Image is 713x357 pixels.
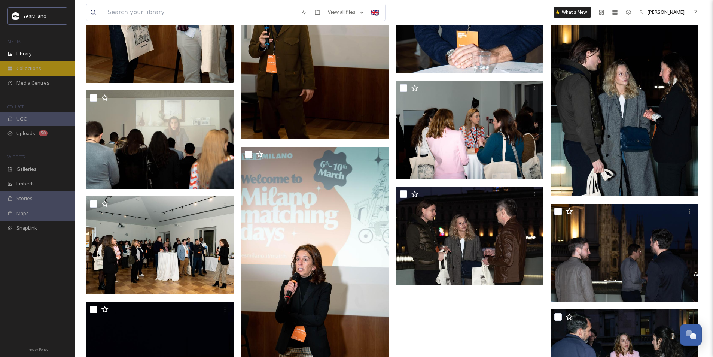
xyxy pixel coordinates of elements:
img: Copia di 06-3-DV-10.jpg [396,187,543,285]
a: Privacy Policy [27,344,48,353]
span: Library [16,50,31,57]
img: Logo%20YesMilano%40150x.png [12,12,19,20]
a: What's New [554,7,591,18]
span: Galleries [16,166,37,173]
span: Embeds [16,180,35,187]
span: Privacy Policy [27,347,48,352]
span: Uploads [16,130,35,137]
a: [PERSON_NAME] [635,5,688,19]
button: Open Chat [680,324,702,346]
div: 50 [39,130,48,136]
span: WIDGETS [7,154,25,160]
span: Collections [16,65,41,72]
img: Copia di 06-3-DV-14.jpg [396,81,543,179]
a: View all files [324,5,368,19]
span: Maps [16,210,29,217]
input: Search your library [104,4,297,21]
img: Copia di 06-3-DV-24.jpg [86,90,234,189]
span: [PERSON_NAME] [648,9,685,15]
span: SnapLink [16,224,37,232]
span: YesMilano [23,13,46,19]
div: 🇬🇧 [368,6,381,19]
span: Stories [16,195,33,202]
span: COLLECT [7,104,24,109]
img: Copia di 06-3-DV-20.jpg [86,196,234,295]
img: Copia di 06-3-DV-13.jpg [551,204,698,302]
span: Media Centres [16,79,49,87]
span: MEDIA [7,39,21,44]
span: UGC [16,115,27,122]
